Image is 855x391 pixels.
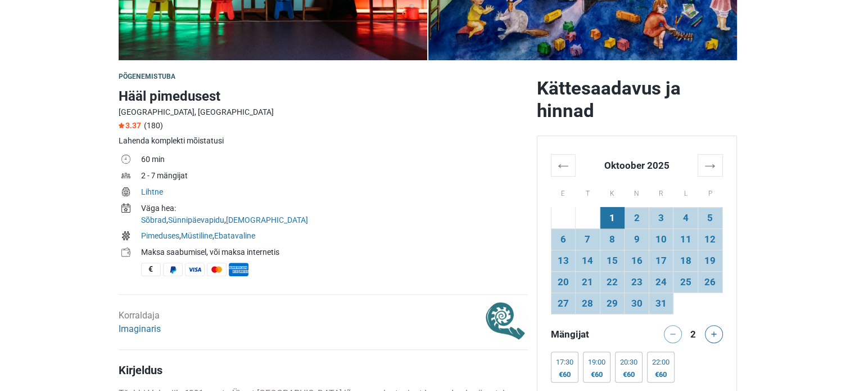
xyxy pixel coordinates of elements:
[576,176,600,207] th: T
[625,207,649,228] td: 2
[141,215,166,224] a: Sõbrad
[485,300,528,344] img: 3cec07e9ba5f5bb2l.png
[144,121,163,130] span: (180)
[119,323,161,334] a: Imaginaris
[625,250,649,271] td: 16
[625,293,649,314] td: 30
[119,309,161,336] div: Korraldaja
[141,201,528,229] td: , ,
[537,77,737,122] h2: Kättesaadavus ja hinnad
[551,228,576,250] td: 6
[119,135,528,147] div: Lahenda komplekti mõistatusi
[546,325,637,343] div: Mängijat
[698,228,722,250] td: 12
[551,271,576,293] td: 20
[576,293,600,314] td: 28
[673,271,698,293] td: 25
[141,229,528,245] td: , ,
[141,263,161,276] span: Sularaha
[673,176,698,207] th: L
[698,176,722,207] th: P
[576,250,600,271] td: 14
[551,176,576,207] th: E
[600,293,625,314] td: 29
[600,250,625,271] td: 15
[620,358,637,367] div: 20:30
[673,250,698,271] td: 18
[698,250,722,271] td: 19
[600,228,625,250] td: 8
[119,86,528,106] h1: Hääl pimedusest
[576,271,600,293] td: 21
[576,154,698,176] th: Oktoober 2025
[698,207,722,228] td: 5
[698,271,722,293] td: 26
[163,263,183,276] span: PayPal
[119,123,124,128] img: Star
[649,228,673,250] td: 10
[686,325,700,341] div: 2
[625,228,649,250] td: 9
[649,271,673,293] td: 24
[652,358,669,367] div: 22:00
[625,176,649,207] th: N
[141,246,528,258] div: Maksa saabumisel, või maksa internetis
[600,271,625,293] td: 22
[649,250,673,271] td: 17
[214,231,255,240] a: Ebatavaline
[649,207,673,228] td: 3
[649,176,673,207] th: R
[600,176,625,207] th: K
[625,271,649,293] td: 23
[576,228,600,250] td: 7
[551,154,576,176] th: ←
[119,121,141,130] span: 3.37
[673,207,698,228] td: 4
[588,358,605,367] div: 19:00
[119,106,528,118] div: [GEOGRAPHIC_DATA], [GEOGRAPHIC_DATA]
[119,363,528,377] h4: Kirjeldus
[551,293,576,314] td: 27
[185,263,205,276] span: Visa
[556,370,573,379] div: €60
[181,231,212,240] a: Müstiline
[556,358,573,367] div: 17:30
[226,215,308,224] a: [DEMOGRAPHIC_DATA]
[168,215,224,224] a: Sünnipäevapidu
[141,203,528,214] div: Väga hea:
[141,231,179,240] a: Pimeduses
[141,187,163,196] a: Lihtne
[649,293,673,314] td: 31
[588,370,605,379] div: €60
[673,228,698,250] td: 11
[551,250,576,271] td: 13
[620,370,637,379] div: €60
[600,207,625,228] td: 1
[652,370,669,379] div: €60
[141,152,528,169] td: 60 min
[141,169,528,185] td: 2 - 7 mängijat
[207,263,227,276] span: MasterCard
[698,154,722,176] th: →
[229,263,248,276] span: American Express
[119,73,176,80] span: Põgenemistuba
